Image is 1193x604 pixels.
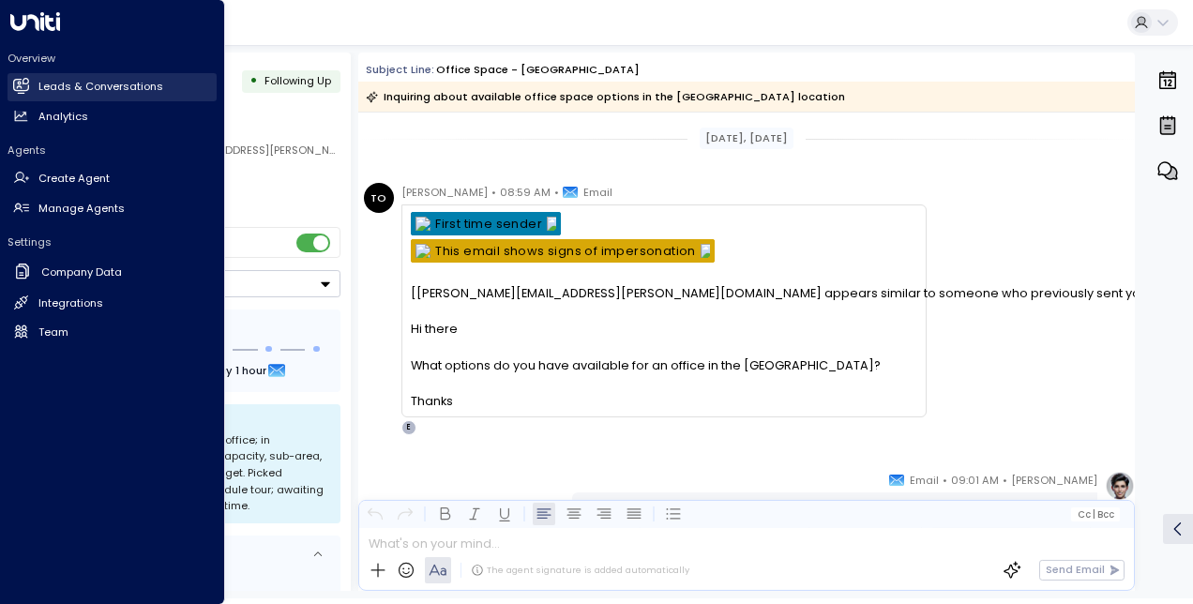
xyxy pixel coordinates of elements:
[38,79,163,95] h2: Leads & Conversations
[38,109,88,125] h2: Analytics
[500,183,551,202] span: 08:59 AM
[73,360,328,381] div: Next Follow Up:
[435,244,696,258] a: This email shows signs of impersonation
[1071,507,1120,521] button: Cc|Bcc
[436,62,640,78] div: Office space - [GEOGRAPHIC_DATA]
[249,68,258,95] div: •
[415,217,430,231] img: First time sender
[547,217,556,231] img: First time sender
[401,420,416,435] div: E
[38,295,103,311] h2: Integrations
[401,183,488,202] span: [PERSON_NAME]
[8,194,217,222] a: Manage Agents
[411,284,916,410] pre: [[PERSON_NAME][EMAIL_ADDRESS][PERSON_NAME][DOMAIN_NAME] appears similar to someone who previously...
[1105,471,1135,501] img: profile-logo.png
[366,62,434,77] span: Subject Line:
[8,73,217,101] a: Leads & Conversations
[364,183,394,213] div: TO
[8,165,217,193] a: Create Agent
[701,244,710,258] img: This email shows signs of impersonation
[8,51,217,66] h2: Overview
[152,360,266,381] span: In about 3 day 1 hour
[38,325,68,340] h2: Team
[38,171,110,187] h2: Create Agent
[471,564,689,577] div: The agent signature is added automatically
[415,244,430,258] img: This email shows signs of impersonation
[1093,509,1095,520] span: |
[366,87,845,106] div: Inquiring about available office space options in the [GEOGRAPHIC_DATA] location
[8,102,217,130] a: Analytics
[8,234,217,249] h2: Settings
[435,217,542,231] a: First time sender
[700,128,794,149] div: [DATE], [DATE]
[491,183,496,202] span: •
[264,73,331,88] span: Following Up
[89,143,445,158] span: [PERSON_NAME][EMAIL_ADDRESS][PERSON_NAME][DOMAIN_NAME]
[364,503,386,525] button: Undo
[1078,509,1114,520] span: Cc Bcc
[1011,471,1097,490] span: [PERSON_NAME]
[1003,471,1007,490] span: •
[8,318,217,346] a: Team
[8,143,217,158] h2: Agents
[394,503,416,525] button: Redo
[73,322,328,338] div: Follow Up Sequence
[41,264,122,280] h2: Company Data
[583,183,612,202] span: Email
[554,183,559,202] span: •
[8,257,217,288] a: Company Data
[8,289,217,317] a: Integrations
[910,471,939,490] span: Email
[38,201,125,217] h2: Manage Agents
[943,471,947,490] span: •
[951,471,999,490] span: 09:01 AM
